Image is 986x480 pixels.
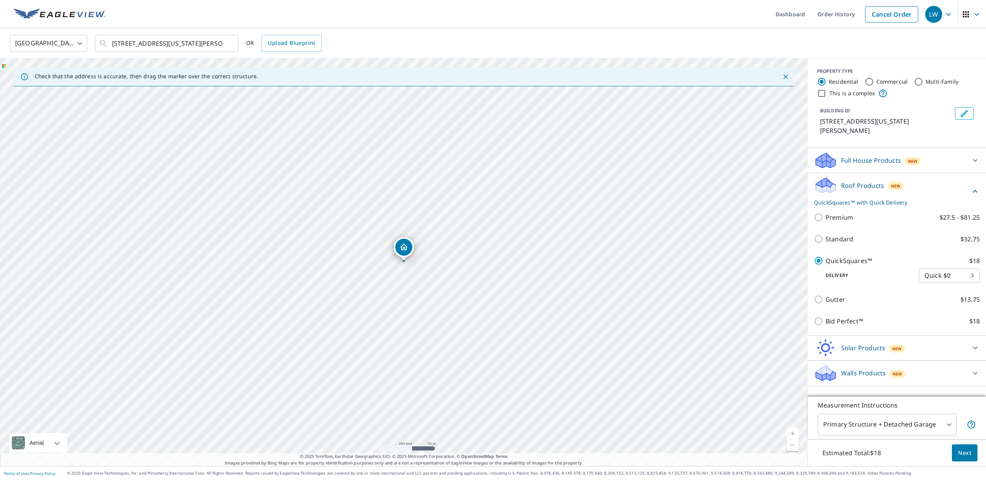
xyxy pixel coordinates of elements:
a: OpenStreetMap [461,453,494,459]
a: Current Level 17, Zoom Out [787,439,798,451]
label: Multi-Family [926,78,958,86]
p: Walls Products [841,368,886,378]
a: Cancel Order [865,6,918,22]
div: Primary Structure + Detached Garage [818,414,957,435]
p: $18 [969,256,980,265]
span: Next [958,448,971,458]
p: Roof Products [841,181,884,190]
div: [GEOGRAPHIC_DATA] [10,33,87,54]
a: Upload Blueprint [262,35,321,52]
button: Next [952,444,977,462]
p: Delivery [814,272,919,279]
button: Close [781,72,791,82]
div: Solar ProductsNew [814,339,980,357]
p: $27.5 - $81.25 [939,213,980,222]
div: Quick $0 [919,265,980,286]
p: Bid Perfect™ [826,317,863,326]
div: LW [925,6,942,23]
p: Measurement Instructions [818,401,976,410]
img: EV Logo [14,9,105,20]
p: © 2025 Eagle View Technologies, Inc. and Pictometry International Corp. All Rights Reserved. Repo... [67,470,982,476]
span: New [893,371,902,377]
span: New [908,158,917,164]
a: Current Level 17, Zoom In [787,428,798,439]
a: Terms [495,453,508,459]
p: Standard [826,234,853,244]
div: Full House ProductsNew [814,151,980,170]
a: Terms of Use [4,471,28,476]
span: New [891,183,900,189]
div: Aerial [27,433,46,452]
div: Walls ProductsNew [814,364,980,382]
p: $32.75 [960,234,980,244]
div: Dropped pin, building 1, Residential property, 193 Pennsylvania Ave E Saint Paul, MN 55130 [394,237,414,261]
p: | [4,471,55,476]
label: Commercial [876,78,908,86]
div: Roof ProductsNewQuickSquares™ with Quick Delivery [814,176,980,206]
span: Your report will include the primary structure and a detached garage if one exists. [967,420,976,429]
button: Edit building 1 [955,107,974,120]
p: Check that the address is accurate, then drag the marker over the correct structure. [35,73,258,80]
label: Residential [829,78,858,86]
p: [STREET_ADDRESS][US_STATE][PERSON_NAME] [820,117,952,135]
a: Privacy Policy [30,471,55,476]
p: BUILDING ID [820,107,850,114]
p: Full House Products [841,156,901,165]
div: Aerial [9,433,67,452]
p: QuickSquares™ with Quick Delivery [814,198,970,206]
p: Solar Products [841,343,885,353]
p: $13.75 [960,295,980,304]
p: Estimated Total: $18 [816,444,887,461]
p: Premium [826,213,853,222]
span: Upload Blueprint [268,38,315,48]
input: Search by address or latitude-longitude [112,33,222,54]
p: $18 [969,317,980,326]
p: QuickSquares™ [826,256,872,265]
label: This is a complex [829,89,875,97]
span: New [892,346,902,352]
div: OR [246,35,322,52]
div: PROPERTY TYPE [817,68,977,75]
p: Gutter [826,295,845,304]
span: © 2025 TomTom, Earthstar Geographics SIO, © 2025 Microsoft Corporation, © [300,453,508,460]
